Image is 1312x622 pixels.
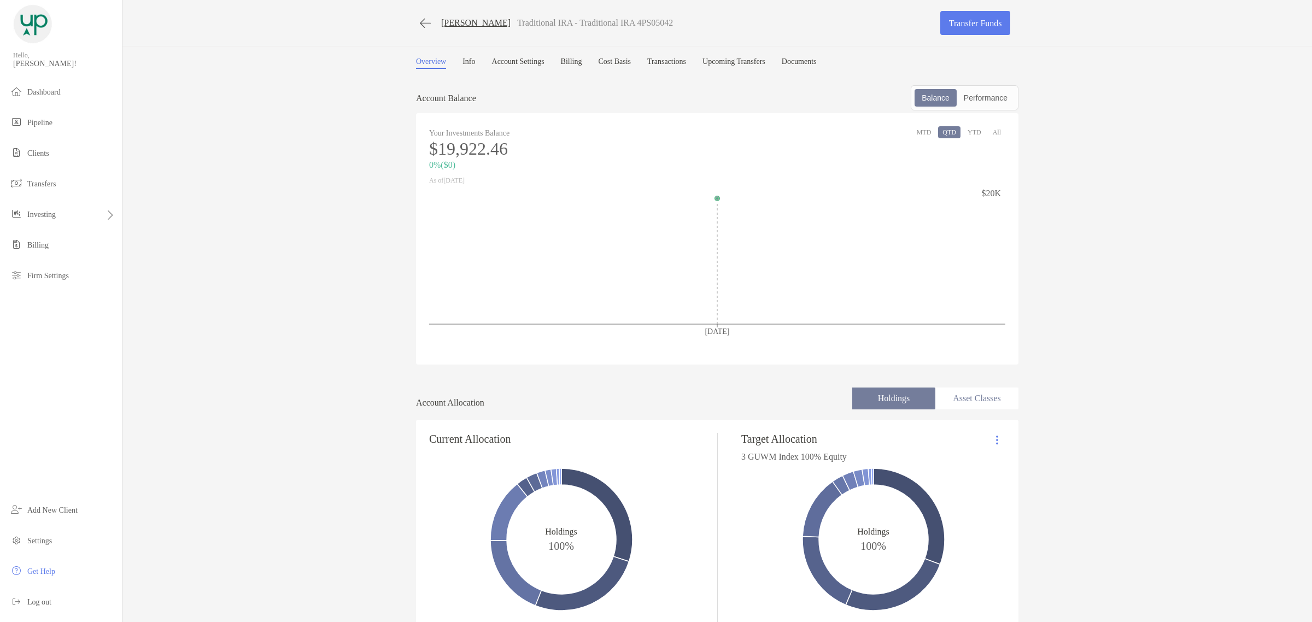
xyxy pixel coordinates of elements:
[27,88,61,96] span: Dashboard
[705,327,729,336] tspan: [DATE]
[416,398,484,408] h4: Account Allocation
[10,207,23,220] img: investing icon
[441,18,511,28] a: [PERSON_NAME]
[13,4,52,44] img: Zoe Logo
[10,503,23,516] img: add_new_client icon
[27,537,52,545] span: Settings
[857,526,889,537] span: Holdings
[860,537,886,553] span: 100%
[27,272,69,280] span: Firm Settings
[429,174,717,187] p: As of [DATE]
[938,126,960,138] button: QTD
[981,189,1001,198] tspan: $20K
[13,60,115,68] span: [PERSON_NAME]!
[27,567,55,576] span: Get Help
[10,177,23,190] img: transfers icon
[741,450,847,463] p: 3 GUWM Index 100% Equity
[27,598,51,606] span: Log out
[545,526,577,537] span: Holdings
[27,506,78,514] span: Add New Client
[598,57,631,69] a: Cost Basis
[561,57,582,69] a: Billing
[416,91,476,105] p: Account Balance
[27,119,52,127] span: Pipeline
[462,57,475,69] a: Info
[935,388,1018,409] li: Asset Classes
[10,146,23,159] img: clients icon
[852,388,935,409] li: Holdings
[429,142,717,156] p: $19,922.46
[10,85,23,98] img: dashboard icon
[10,238,23,251] img: billing icon
[963,126,986,138] button: YTD
[958,90,1014,105] div: Performance
[702,57,765,69] a: Upcoming Transfers
[940,11,1010,35] a: Transfer Funds
[27,210,56,219] span: Investing
[492,57,544,69] a: Account Settings
[429,433,511,445] h4: Current Allocation
[741,433,847,445] h4: Target Allocation
[10,595,23,608] img: logout icon
[996,435,998,445] img: Icon List Menu
[916,90,956,105] div: Balance
[27,241,49,249] span: Billing
[988,126,1005,138] button: All
[782,57,817,69] a: Documents
[27,180,56,188] span: Transfers
[10,115,23,128] img: pipeline icon
[10,564,23,577] img: get-help icon
[548,537,574,553] span: 100%
[429,158,717,172] p: 0% ( $0 )
[647,57,686,69] a: Transactions
[911,85,1018,110] div: segmented control
[517,18,673,28] p: Traditional IRA - Traditional IRA 4PS05042
[27,149,49,157] span: Clients
[912,126,936,138] button: MTD
[429,126,717,140] p: Your Investments Balance
[10,533,23,547] img: settings icon
[10,268,23,281] img: firm-settings icon
[416,57,446,69] a: Overview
